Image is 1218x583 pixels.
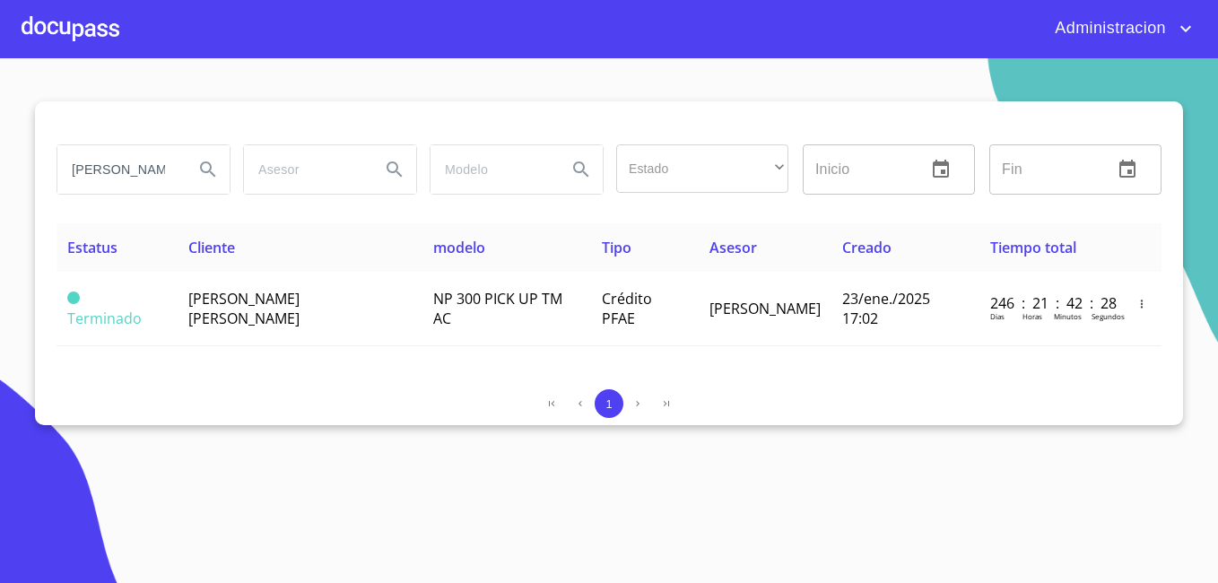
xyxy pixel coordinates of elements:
[433,289,562,328] span: NP 300 PICK UP TM AC
[602,289,652,328] span: Crédito PFAE
[1092,311,1125,321] p: Segundos
[709,238,757,257] span: Asesor
[560,148,603,191] button: Search
[616,144,788,193] div: ​
[187,148,230,191] button: Search
[433,238,485,257] span: modelo
[1041,14,1175,43] span: Administracion
[244,145,366,194] input: search
[1041,14,1196,43] button: account of current user
[1054,311,1082,321] p: Minutos
[990,293,1111,313] p: 246 : 21 : 42 : 28
[1022,311,1042,321] p: Horas
[990,238,1076,257] span: Tiempo total
[595,389,623,418] button: 1
[602,238,631,257] span: Tipo
[188,238,235,257] span: Cliente
[373,148,416,191] button: Search
[709,299,821,318] span: [PERSON_NAME]
[57,145,179,194] input: search
[842,238,892,257] span: Creado
[605,397,612,411] span: 1
[431,145,552,194] input: search
[67,309,142,328] span: Terminado
[188,289,300,328] span: [PERSON_NAME] [PERSON_NAME]
[67,291,80,304] span: Terminado
[842,289,930,328] span: 23/ene./2025 17:02
[990,311,1005,321] p: Dias
[67,238,117,257] span: Estatus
